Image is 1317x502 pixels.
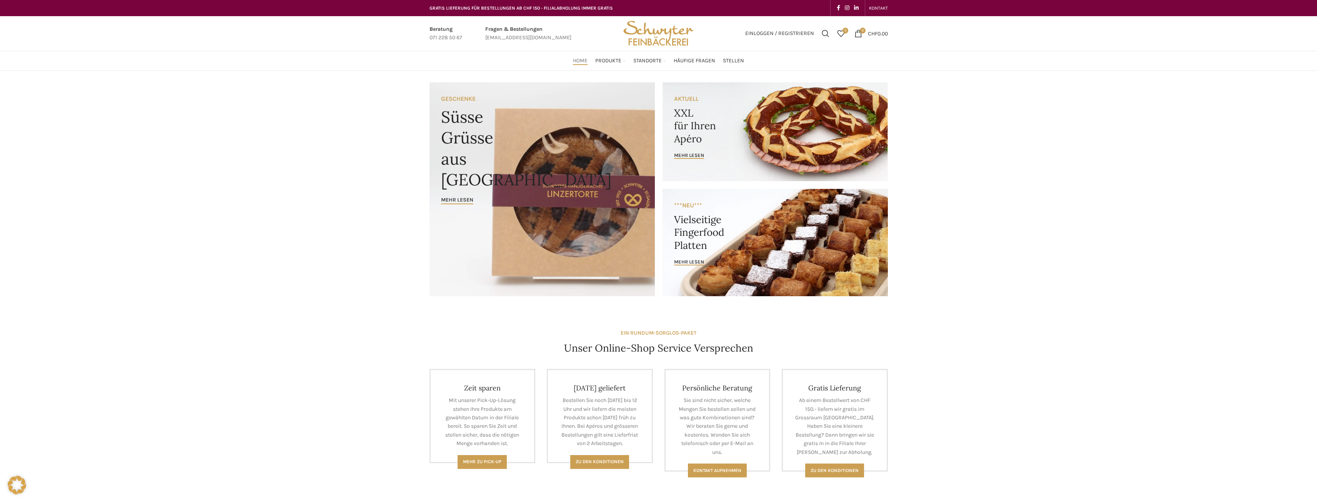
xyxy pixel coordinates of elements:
[811,468,859,473] span: Zu den konditionen
[430,25,462,42] a: Infobox link
[564,341,753,355] h4: Unser Online-Shop Service Versprechen
[677,396,758,457] p: Sie sind nicht sicher, welche Mengen Sie bestellen sollen und was gute Kombinationen sind? Wir be...
[834,3,842,13] a: Facebook social link
[430,5,613,11] span: GRATIS LIEFERUNG FÜR BESTELLUNGEN AB CHF 150 - FILIALABHOLUNG IMMER GRATIS
[794,384,875,392] h4: Gratis Lieferung
[485,25,571,42] a: Infobox link
[430,82,655,296] a: Banner link
[833,26,849,41] a: 0
[868,30,888,37] bdi: 0.00
[794,396,875,457] p: Ab einem Bestellwert von CHF 150.- liefern wir gratis im Grossraum [GEOGRAPHIC_DATA]. Haben Sie e...
[741,26,818,41] a: Einloggen / Registrieren
[559,396,640,448] p: Bestellen Sie noch [DATE] bis 12 Uhr und wir liefern die meisten Produkte schon [DATE] früh zu Ih...
[573,57,588,65] span: Home
[595,57,621,65] span: Produkte
[842,3,852,13] a: Instagram social link
[458,455,507,469] a: Mehr zu Pick-Up
[463,459,501,464] span: Mehr zu Pick-Up
[745,31,814,36] span: Einloggen / Registrieren
[677,384,758,392] h4: Persönliche Beratung
[868,30,877,37] span: CHF
[723,57,744,65] span: Stellen
[860,28,866,33] span: 0
[865,0,892,16] div: Secondary navigation
[842,28,848,33] span: 0
[663,82,888,181] a: Banner link
[851,26,892,41] a: 0 CHF0.00
[818,26,833,41] a: Suchen
[621,16,696,51] img: Bäckerei Schwyter
[869,0,888,16] a: KONTAKT
[442,384,523,392] h4: Zeit sparen
[633,53,666,68] a: Standorte
[693,468,741,473] span: Kontakt aufnehmen
[805,464,864,477] a: Zu den konditionen
[573,53,588,68] a: Home
[559,384,640,392] h4: [DATE] geliefert
[633,57,662,65] span: Standorte
[674,57,715,65] span: Häufige Fragen
[723,53,744,68] a: Stellen
[833,26,849,41] div: Meine Wunschliste
[595,53,626,68] a: Produkte
[570,455,629,469] a: Zu den Konditionen
[674,53,715,68] a: Häufige Fragen
[442,396,523,448] p: Mit unserer Pick-Up-Lösung stehen Ihre Produkte am gewählten Datum in der Filiale bereit. So spar...
[426,53,892,68] div: Main navigation
[688,464,747,477] a: Kontakt aufnehmen
[621,330,696,336] strong: EIN RUNDUM-SORGLOS-PAKET
[576,459,624,464] span: Zu den Konditionen
[663,189,888,296] a: Banner link
[852,3,861,13] a: Linkedin social link
[621,30,696,36] a: Site logo
[869,5,888,11] span: KONTAKT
